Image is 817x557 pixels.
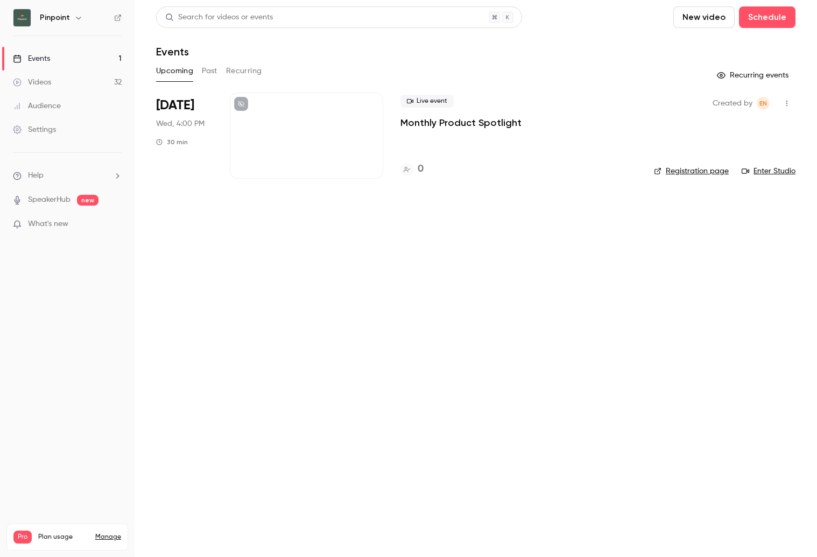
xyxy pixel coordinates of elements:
span: What's new [28,218,68,230]
div: Videos [13,77,51,88]
img: Pinpoint [13,9,31,26]
span: Plan usage [38,533,89,541]
a: 0 [400,162,424,177]
div: 30 min [156,138,188,146]
a: Monthly Product Spotlight [400,116,522,129]
button: Schedule [739,6,795,28]
a: SpeakerHub [28,194,71,206]
button: New video [673,6,735,28]
h4: 0 [418,162,424,177]
a: Manage [95,533,121,541]
button: Recurring events [712,67,795,84]
h6: Pinpoint [40,12,70,23]
h1: Events [156,45,189,58]
span: [DATE] [156,97,194,114]
span: Emily Newton-Smith [757,97,770,110]
span: Help [28,170,44,181]
span: Pro [13,531,32,544]
span: new [77,195,98,206]
a: Registration page [654,166,729,177]
a: Enter Studio [742,166,795,177]
span: Wed, 4:00 PM [156,118,205,129]
div: Events [13,53,50,64]
span: Created by [713,97,752,110]
button: Recurring [226,62,262,80]
div: Search for videos or events [165,12,273,23]
iframe: Noticeable Trigger [109,220,122,229]
button: Past [202,62,217,80]
div: Sep 17 Wed, 4:00 PM (Europe/London) [156,93,213,179]
li: help-dropdown-opener [13,170,122,181]
span: Live event [400,95,454,108]
button: Upcoming [156,62,193,80]
span: EN [759,97,767,110]
div: Audience [13,101,61,111]
div: Settings [13,124,56,135]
